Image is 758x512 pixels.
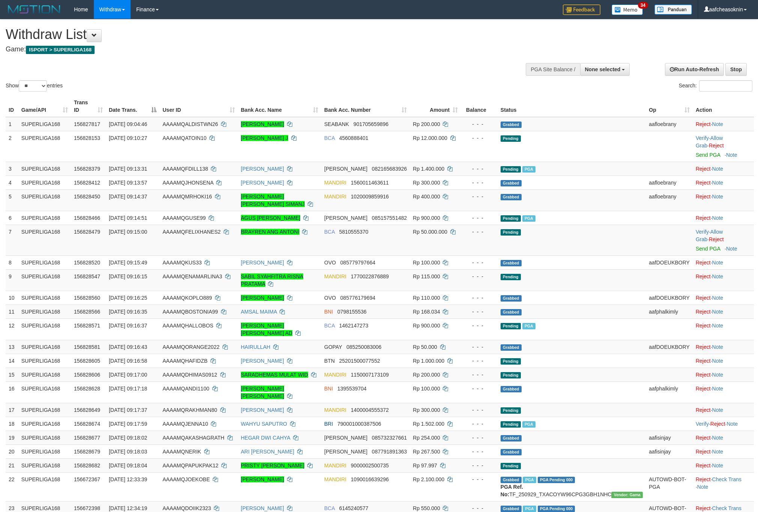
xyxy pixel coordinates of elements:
[162,229,221,235] span: AAAAMQFELIXHANES2
[696,358,711,364] a: Reject
[413,180,440,186] span: Rp 300.000
[696,295,711,301] a: Reject
[464,406,495,414] div: - - -
[712,462,723,468] a: Note
[324,372,346,378] span: MANDIRI
[106,96,159,117] th: Date Trans.: activate to sort column descending
[712,372,723,378] a: Note
[654,5,692,15] img: panduan.png
[712,194,723,200] a: Note
[413,215,440,221] span: Rp 900.000
[74,180,100,186] span: 156828412
[241,194,305,207] a: [PERSON_NAME] [PERSON_NAME] SIMANJ
[693,305,754,318] td: ·
[241,121,284,127] a: [PERSON_NAME]
[712,273,723,279] a: Note
[351,273,389,279] span: Copy 1770022876889 to clipboard
[696,344,711,350] a: Reject
[6,46,498,53] h4: Game:
[6,176,18,189] td: 4
[241,166,284,172] a: [PERSON_NAME]
[6,4,63,15] img: MOTION_logo.png
[238,96,321,117] th: Bank Acc. Name: activate to sort column ascending
[241,421,287,427] a: WAHYU SAPUTRO
[464,120,495,128] div: - - -
[712,323,723,329] a: Note
[526,63,580,76] div: PGA Site Balance /
[696,135,723,149] a: Allow Grab
[18,211,71,225] td: SUPERLIGA168
[646,176,693,189] td: aafloebrany
[6,269,18,291] td: 9
[726,152,737,158] a: Note
[6,96,18,117] th: ID
[693,318,754,340] td: ·
[241,449,294,455] a: ARI [PERSON_NAME]
[6,131,18,162] td: 2
[109,166,147,172] span: [DATE] 09:13:31
[6,381,18,403] td: 16
[324,386,333,392] span: BNI
[241,344,271,350] a: HAIRULLAH
[413,166,444,172] span: Rp 1.400.000
[18,131,71,162] td: SUPERLIGA168
[162,194,212,200] span: AAAAMQMRHOKI16
[162,309,218,315] span: AAAAMQBOSTONIA99
[501,274,521,280] span: Pending
[74,121,100,127] span: 156827817
[18,354,71,368] td: SUPERLIGA168
[324,295,336,301] span: OVO
[693,269,754,291] td: ·
[413,386,440,392] span: Rp 100.000
[501,166,521,173] span: Pending
[646,381,693,403] td: aafphalkimly
[413,229,447,235] span: Rp 50.000.000
[162,135,206,141] span: AAAAMQATOIN10
[693,368,754,381] td: ·
[18,225,71,255] td: SUPERLIGA168
[162,215,206,221] span: AAAAMQGUSE99
[464,308,495,315] div: - - -
[6,368,18,381] td: 15
[464,357,495,365] div: - - -
[693,354,754,368] td: ·
[109,215,147,221] span: [DATE] 09:14:51
[464,273,495,280] div: - - -
[109,323,147,329] span: [DATE] 09:16:37
[241,295,284,301] a: [PERSON_NAME]
[646,96,693,117] th: Op: activate to sort column ascending
[339,323,368,329] span: Copy 1462147273 to clipboard
[464,179,495,186] div: - - -
[109,194,147,200] span: [DATE] 09:14:37
[71,96,106,117] th: Trans ID: activate to sort column ascending
[693,162,754,176] td: ·
[726,246,737,252] a: Note
[241,505,284,511] a: [PERSON_NAME]
[665,63,724,76] a: Run Auto-Refresh
[501,372,521,378] span: Pending
[712,260,723,266] a: Note
[413,358,444,364] span: Rp 1.000.000
[19,80,47,92] select: Showentries
[712,358,723,364] a: Note
[6,27,498,42] h1: Withdraw List
[693,381,754,403] td: ·
[413,135,447,141] span: Rp 12.000.000
[712,435,723,441] a: Note
[501,180,522,186] span: Grabbed
[413,273,440,279] span: Rp 115.000
[710,421,725,427] a: Reject
[696,229,723,242] span: ·
[464,193,495,200] div: - - -
[18,176,71,189] td: SUPERLIGA168
[464,322,495,329] div: - - -
[109,372,147,378] span: [DATE] 09:17:00
[162,344,220,350] span: AAAAMQORANGE2022
[340,260,375,266] span: Copy 085779797664 to clipboard
[18,318,71,340] td: SUPERLIGA168
[696,273,711,279] a: Reject
[324,121,349,127] span: SEABANK
[372,166,407,172] span: Copy 082165683926 to clipboard
[696,194,711,200] a: Reject
[6,189,18,211] td: 5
